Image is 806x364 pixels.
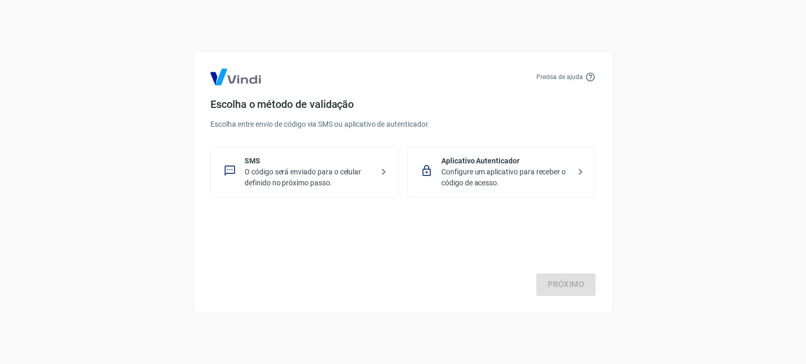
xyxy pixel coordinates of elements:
div: Aplicativo AutenticadorConfigure um aplicativo para receber o código de acesso. [407,147,596,197]
img: Logo Vind [210,69,261,85]
p: Escolha entre envio de código via SMS ou aplicativo de autenticador. [210,119,596,130]
p: O código será enviado para o celular definido no próximo passo. [245,167,373,189]
p: Precisa de ajuda [536,72,583,82]
p: Configure um aplicativo para receber o código de acesso. [441,167,570,189]
p: Aplicativo Autenticador [441,156,570,167]
p: SMS [245,156,373,167]
h4: Escolha o método de validação [210,98,596,111]
div: SMSO código será enviado para o celular definido no próximo passo. [210,147,399,197]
